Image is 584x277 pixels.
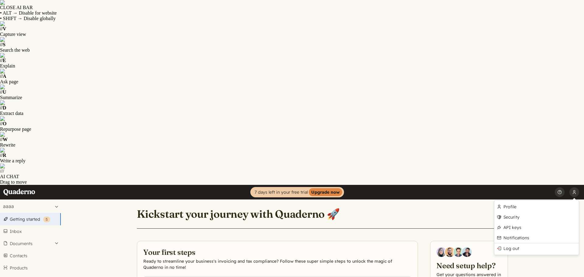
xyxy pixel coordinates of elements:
span: 5 [46,217,48,222]
h2: Need setup help? [436,261,502,270]
a: Security [494,212,579,222]
h2: Your first steps [143,247,412,257]
img: Jairo Fumero, Account Executive at Quaderno [445,247,455,257]
a: Home [3,185,40,199]
img: Ivo Oltmans, Business Developer at Quaderno [454,247,463,257]
h1: Kickstart your journey with Quaderno 🚀 [137,207,340,221]
a: API keys [494,222,579,233]
a: Log out [494,243,579,254]
img: Javier Rubio, DevRel at Quaderno [462,247,472,257]
p: Ready to streamline your business's invoicing and tax compliance? Follow these super simple steps... [143,258,412,270]
strong: Upgrade now [309,188,342,196]
img: Diana Carrasco, Account Executive at Quaderno [436,247,446,257]
a: Profile [494,202,579,212]
a: 7 days left in your free trialUpgrade now [250,187,344,197]
a: Notifications [494,233,579,243]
